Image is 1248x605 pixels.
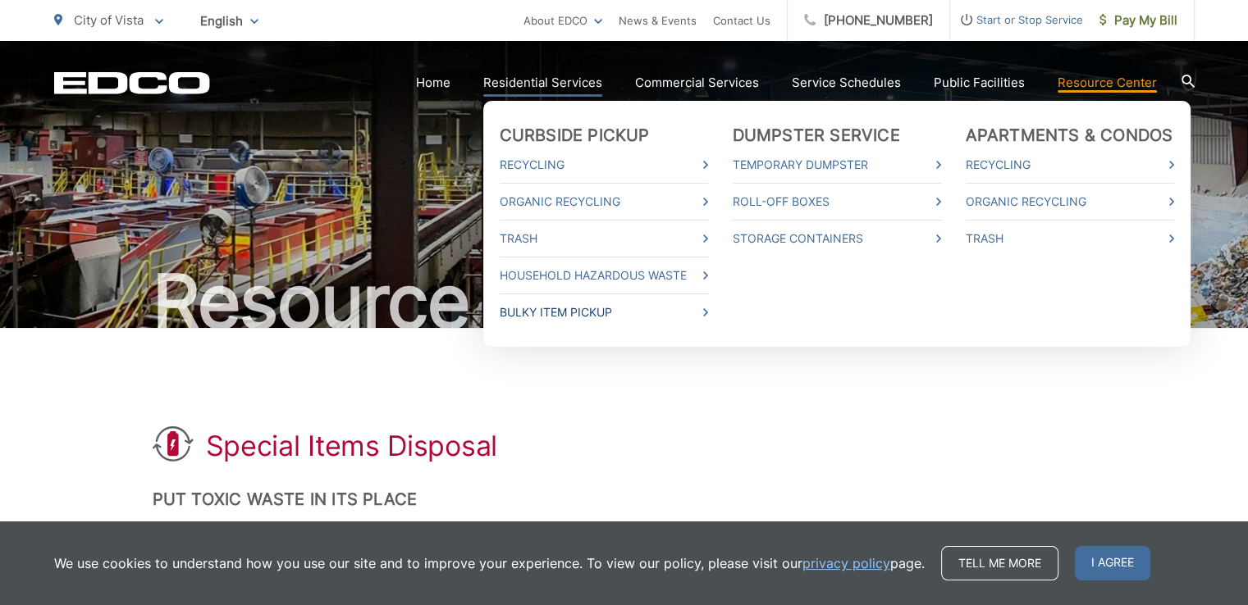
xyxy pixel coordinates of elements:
a: Trash [966,229,1174,248]
a: Resource Center [1058,73,1157,93]
a: Public Facilities [934,73,1025,93]
a: Tell me more [941,546,1058,580]
span: City of Vista [74,12,144,28]
span: Pay My Bill [1099,11,1177,30]
h2: Put Toxic Waste In Its Place [153,489,1096,509]
a: Organic Recycling [500,192,708,212]
span: I agree [1075,546,1150,580]
a: Apartments & Condos [966,125,1173,145]
h1: Special Items Disposal [206,430,497,462]
a: Bulky Item Pickup [500,302,708,322]
a: EDCD logo. Return to the homepage. [54,71,210,94]
a: Organic Recycling [966,192,1174,212]
a: Contact Us [713,11,770,30]
a: Home [416,73,450,93]
a: About EDCO [523,11,602,30]
a: Household Hazardous Waste [500,266,708,285]
p: We use cookies to understand how you use our site and to improve your experience. To view our pol... [54,553,925,573]
a: Dumpster Service [733,125,900,145]
h2: Resource Center [54,261,1195,343]
a: privacy policy [802,553,890,573]
a: Trash [500,229,708,248]
a: News & Events [619,11,697,30]
a: Recycling [966,155,1174,175]
a: Temporary Dumpster [733,155,941,175]
a: Residential Services [483,73,602,93]
a: Recycling [500,155,708,175]
span: English [188,7,271,35]
a: Roll-Off Boxes [733,192,941,212]
a: Commercial Services [635,73,759,93]
a: Curbside Pickup [500,125,650,145]
a: Service Schedules [792,73,901,93]
a: Storage Containers [733,229,941,248]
